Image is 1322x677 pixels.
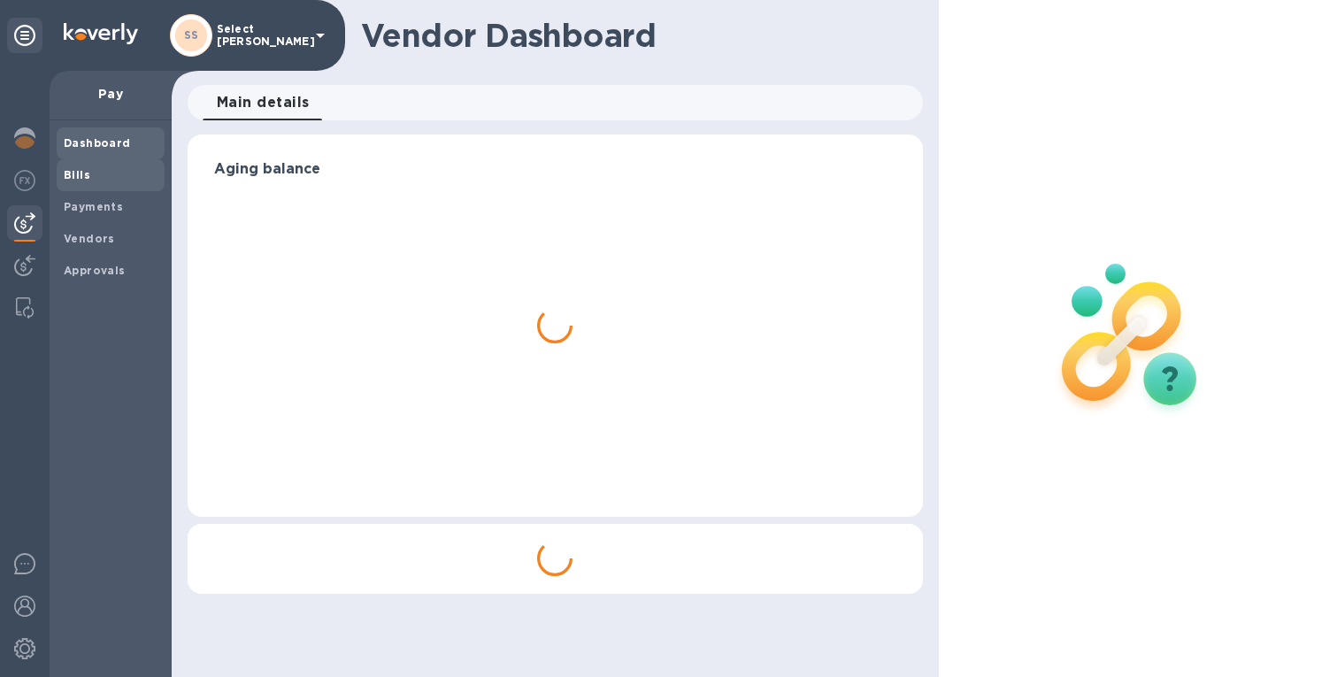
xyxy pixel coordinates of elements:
div: Unpin categories [7,18,42,53]
b: Approvals [64,264,126,277]
p: Select [PERSON_NAME] [217,23,305,48]
h1: Vendor Dashboard [361,17,911,54]
p: Pay [64,85,158,103]
span: Main details [217,90,310,115]
b: Bills [64,168,90,181]
img: Logo [64,23,138,44]
b: Dashboard [64,136,131,150]
h3: Aging balance [214,161,896,178]
b: Vendors [64,232,115,245]
b: Payments [64,200,123,213]
b: SS [184,28,199,42]
img: Foreign exchange [14,170,35,191]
